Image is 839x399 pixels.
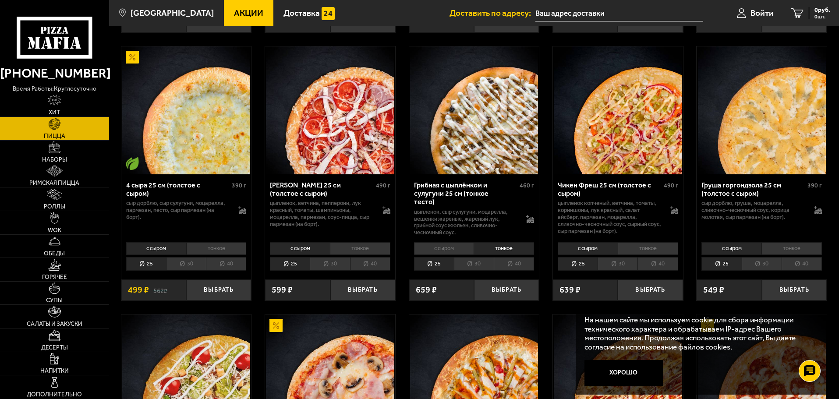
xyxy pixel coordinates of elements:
[535,5,703,21] input: Ваш адрес доставки
[270,242,330,254] li: с сыром
[558,181,662,198] div: Чикен Фреш 25 см (толстое с сыром)
[410,46,538,174] img: Грибная с цыплёнком и сулугуни 25 см (тонкое тесто)
[742,257,782,271] li: 30
[701,242,761,254] li: с сыром
[520,182,534,189] span: 460 г
[126,257,166,271] li: 25
[618,242,678,254] li: тонкое
[265,46,395,174] a: Петровская 25 см (толстое с сыром)
[40,368,69,374] span: Напитки
[598,257,637,271] li: 30
[350,257,390,271] li: 40
[41,345,68,351] span: Десерты
[126,51,139,64] img: Акционный
[698,46,826,174] img: Груша горгондзола 25 см (толстое с сыром)
[454,257,494,271] li: 30
[761,242,822,254] li: тонкое
[310,257,350,271] li: 30
[701,200,805,221] p: сыр дорблю, груша, моцарелла, сливочно-чесночный соус, корица молотая, сыр пармезан (на борт).
[42,274,67,280] span: Горячее
[697,46,827,174] a: Груша горгондзола 25 см (толстое с сыром)
[29,180,79,186] span: Римская пицца
[272,286,293,294] span: 599 ₽
[166,257,206,271] li: 30
[664,182,678,189] span: 490 г
[558,242,618,254] li: с сыром
[637,257,678,271] li: 40
[48,227,61,233] span: WOK
[128,286,149,294] span: 499 ₽
[234,9,263,17] span: Акции
[474,279,539,301] button: Выбрать
[266,46,394,174] img: Петровская 25 см (толстое с сыром)
[122,46,250,174] img: 4 сыра 25 см (толстое с сыром)
[46,297,63,304] span: Супы
[42,157,67,163] span: Наборы
[126,200,230,221] p: сыр дорблю, сыр сулугуни, моцарелла, пармезан, песто, сыр пармезан (на борт).
[27,392,82,398] span: Дополнительно
[558,200,662,235] p: цыпленок копченый, ветчина, томаты, корнишоны, лук красный, салат айсберг, пармезан, моцарелла, с...
[414,181,518,206] div: Грибная с цыплёнком и сулугуни 25 см (тонкое тесто)
[206,257,246,271] li: 40
[232,182,246,189] span: 390 г
[126,242,186,254] li: с сыром
[270,181,374,198] div: [PERSON_NAME] 25 см (толстое с сыром)
[584,360,663,386] button: Хорошо
[701,257,741,271] li: 25
[762,279,827,301] button: Выбрать
[270,200,374,228] p: цыпленок, ветчина, пепперони, лук красный, томаты, шампиньоны, моцарелла, пармезан, соус-пицца, с...
[376,182,390,189] span: 490 г
[584,315,814,352] p: На нашем сайте мы используем cookie для сбора информации технического характера и обрабатываем IP...
[126,157,139,170] img: Вегетарианское блюдо
[618,279,683,301] button: Выбрать
[409,46,539,174] a: Грибная с цыплёнком и сулугуни 25 см (тонкое тесто)
[703,286,724,294] span: 549 ₽
[44,251,65,257] span: Обеды
[416,286,437,294] span: 659 ₽
[27,321,82,327] span: Салаты и закуски
[494,257,534,271] li: 40
[414,257,454,271] li: 25
[44,133,65,139] span: Пицца
[814,14,830,19] span: 0 шт.
[330,242,390,254] li: тонкое
[153,286,167,294] s: 562 ₽
[559,286,581,294] span: 639 ₽
[330,279,395,301] button: Выбрать
[474,242,534,254] li: тонкое
[450,9,535,17] span: Доставить по адресу:
[283,9,320,17] span: Доставка
[121,46,251,174] a: АкционныйВегетарианское блюдо4 сыра 25 см (толстое с сыром)
[186,279,251,301] button: Выбрать
[44,204,65,210] span: Роллы
[270,257,310,271] li: 25
[782,257,822,271] li: 40
[554,46,682,174] img: Чикен Фреш 25 см (толстое с сыром)
[558,257,598,271] li: 25
[269,319,283,332] img: Акционный
[814,7,830,13] span: 0 руб.
[414,208,518,237] p: цыпленок, сыр сулугуни, моцарелла, вешенки жареные, жареный лук, грибной соус Жюльен, сливочно-че...
[750,9,774,17] span: Войти
[414,242,474,254] li: с сыром
[49,109,60,116] span: Хит
[807,182,822,189] span: 390 г
[126,181,230,198] div: 4 сыра 25 см (толстое с сыром)
[186,242,247,254] li: тонкое
[131,9,214,17] span: [GEOGRAPHIC_DATA]
[701,181,805,198] div: Груша горгондзола 25 см (толстое с сыром)
[553,46,683,174] a: Чикен Фреш 25 см (толстое с сыром)
[322,7,335,20] img: 15daf4d41897b9f0e9f617042186c801.svg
